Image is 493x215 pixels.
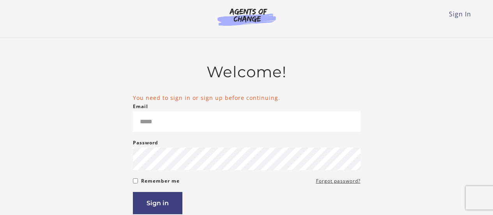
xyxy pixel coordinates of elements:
[133,192,182,214] button: Sign in
[316,176,360,186] a: Forgot password?
[133,94,360,102] li: You need to sign in or sign up before continuing.
[141,176,180,186] label: Remember me
[449,10,471,18] a: Sign In
[133,102,148,111] label: Email
[133,63,360,81] h2: Welcome!
[209,8,284,26] img: Agents of Change Logo
[133,138,158,147] label: Password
